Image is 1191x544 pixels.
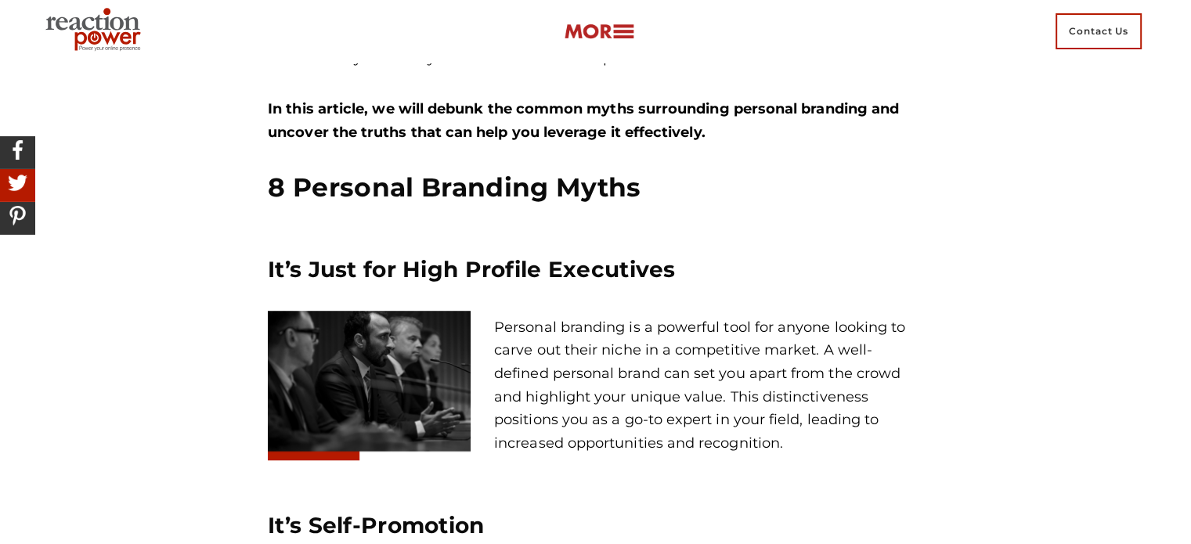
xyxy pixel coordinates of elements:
[494,316,923,456] p: Personal branding is a powerful tool for anyone looking to carve out their niche in a competitive...
[4,136,31,164] img: Share On Facebook
[4,202,31,229] img: Share On Pinterest
[39,3,153,59] img: Executive Branding | Personal Branding Agency
[564,23,634,41] img: more-btn.png
[4,169,31,196] img: Share On Twitter
[268,100,899,141] b: In this article, we will debunk the common myths surrounding personal branding and uncover the tr...
[268,511,923,540] h3: It’s Self-Promotion
[1056,13,1142,49] span: Contact Us
[268,311,471,459] img: personal branding myth 1 section image
[268,171,923,204] h2: 8 Personal Branding Myths
[268,255,923,284] h3: It’s Just for High Profile Executives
